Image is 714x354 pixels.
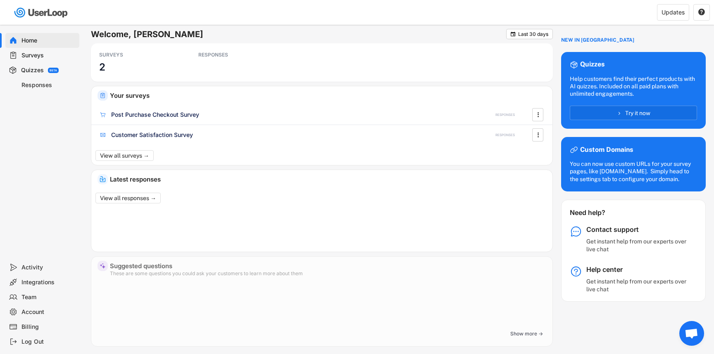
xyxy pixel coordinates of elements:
[198,52,273,58] div: RESPONSES
[21,52,76,59] div: Surveys
[698,8,705,16] text: 
[586,265,690,274] div: Help center
[91,29,506,40] h6: Welcome, [PERSON_NAME]
[679,321,704,346] div: Open chat
[95,150,154,161] button: View all surveys →
[110,263,546,269] div: Suggested questions
[21,308,76,316] div: Account
[100,176,106,182] img: IncomingMajor.svg
[534,129,542,141] button: 
[100,263,106,269] img: MagicMajor%20%28Purple%29.svg
[586,238,690,253] div: Get instant help from our experts over live chat
[561,37,634,44] div: NEW IN [GEOGRAPHIC_DATA]
[662,9,685,15] div: Updates
[111,111,199,119] div: Post Purchase Checkout Survey
[586,278,690,293] div: Get instant help from our experts over live chat
[511,31,516,37] text: 
[110,271,546,276] div: These are some questions you could ask your customers to learn more about them
[698,9,705,16] button: 
[21,264,76,271] div: Activity
[21,81,76,89] div: Responses
[625,110,650,116] span: Try it now
[570,75,697,98] div: Help customers find their perfect products with AI quizzes. Included on all paid plans with unlim...
[95,193,161,203] button: View all responses →
[12,4,71,21] img: userloop-logo-01.svg
[111,131,193,139] div: Customer Satisfaction Survey
[570,160,697,183] div: You can now use custom URLs for your survey pages, like [DOMAIN_NAME]. Simply head to the setting...
[580,60,605,69] div: Quizzes
[570,208,627,217] div: Need help?
[21,37,76,45] div: Home
[507,328,546,340] button: Show more →
[21,323,76,331] div: Billing
[580,146,633,154] div: Custom Domains
[21,338,76,346] div: Log Out
[537,130,539,139] text: 
[495,133,515,137] div: RESPONSES
[21,293,76,301] div: Team
[586,225,690,234] div: Contact support
[21,278,76,286] div: Integrations
[534,109,542,121] button: 
[99,52,174,58] div: SURVEYS
[510,31,516,37] button: 
[495,113,515,117] div: RESPONSES
[518,32,548,37] div: Last 30 days
[110,92,546,99] div: Your surveys
[110,176,546,182] div: Latest responses
[99,61,105,73] h3: 2
[21,66,44,74] div: Quizzes
[50,69,57,72] div: BETA
[570,106,697,120] button: Try it now
[537,110,539,119] text: 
